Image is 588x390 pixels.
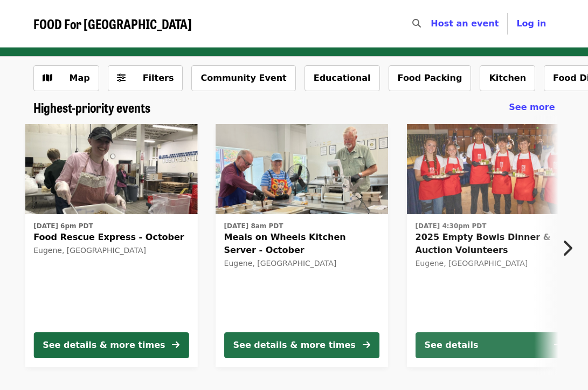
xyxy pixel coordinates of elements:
[389,65,472,91] button: Food Packing
[480,65,535,91] button: Kitchen
[33,16,192,32] a: FOOD For [GEOGRAPHIC_DATA]
[216,124,388,215] img: Meals on Wheels Kitchen Server - October organized by FOOD For Lane County
[117,73,126,83] i: sliders-h icon
[33,14,192,33] span: FOOD For [GEOGRAPHIC_DATA]
[407,124,579,367] a: See details for "2025 Empty Bowls Dinner & Auction Volunteers"
[233,339,356,352] div: See details & more times
[143,73,174,83] span: Filters
[25,100,564,115] div: Highest-priority events
[425,339,479,352] div: See details
[305,65,380,91] button: Educational
[25,124,197,367] a: See details for "Food Rescue Express - October"
[191,65,295,91] button: Community Event
[416,221,487,231] time: [DATE] 4:30pm PDT
[70,73,90,83] span: Map
[508,13,555,35] button: Log in
[108,65,183,91] button: Filters (0 selected)
[33,100,150,115] a: Highest-priority events
[363,340,370,350] i: arrow-right icon
[224,221,283,231] time: [DATE] 8am PDT
[509,101,555,114] a: See more
[224,259,379,268] div: Eugene, [GEOGRAPHIC_DATA]
[33,246,189,255] div: Eugene, [GEOGRAPHIC_DATA]
[33,221,93,231] time: [DATE] 6pm PDT
[416,332,571,358] button: See details
[416,231,571,257] span: 2025 Empty Bowls Dinner & Auction Volunteers
[509,102,555,112] span: See more
[33,332,189,358] button: See details & more times
[416,259,571,268] div: Eugene, [GEOGRAPHIC_DATA]
[33,231,189,244] span: Food Rescue Express - October
[431,18,499,29] a: Host an event
[224,231,379,257] span: Meals on Wheels Kitchen Server - October
[412,18,421,29] i: search icon
[562,238,572,258] i: chevron-right icon
[33,98,150,117] span: Highest-priority events
[552,233,588,263] button: Next item
[25,124,197,215] img: Food Rescue Express - October organized by FOOD For Lane County
[407,124,579,215] img: 2025 Empty Bowls Dinner & Auction Volunteers organized by FOOD For Lane County
[43,73,52,83] i: map icon
[216,124,388,367] a: See details for "Meals on Wheels Kitchen Server - October"
[33,65,99,91] button: Show map view
[427,11,436,37] input: Search
[224,332,379,358] button: See details & more times
[172,340,179,350] i: arrow-right icon
[43,339,165,352] div: See details & more times
[516,18,546,29] span: Log in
